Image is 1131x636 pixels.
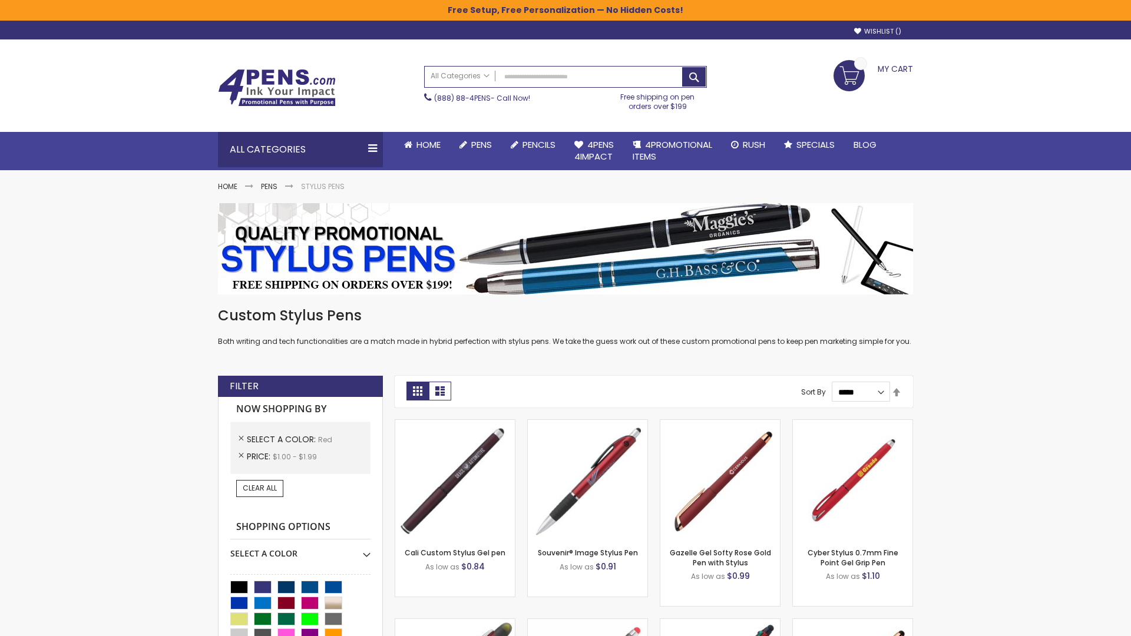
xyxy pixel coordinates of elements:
span: Price [247,450,273,462]
a: Clear All [236,480,283,496]
span: 4Pens 4impact [574,138,614,163]
a: 4PROMOTIONALITEMS [623,132,722,170]
span: Clear All [243,483,277,493]
strong: Grid [406,382,429,400]
span: Rush [743,138,765,151]
div: Select A Color [230,539,371,559]
img: Gazelle Gel Softy Rose Gold Pen with Stylus-Red [660,420,780,539]
a: Islander Softy Gel with Stylus - ColorJet Imprint-Red [528,618,647,628]
strong: Shopping Options [230,515,371,540]
span: Red [318,435,332,445]
a: Cyber Stylus 0.7mm Fine Point Gel Grip Pen [808,548,898,567]
h1: Custom Stylus Pens [218,306,913,325]
span: $0.84 [461,561,485,572]
a: Gazelle Gel Softy Rose Gold Pen with Stylus-Red [660,419,780,429]
strong: Now Shopping by [230,397,371,422]
img: 4Pens Custom Pens and Promotional Products [218,69,336,107]
a: Orbitor 4 Color Assorted Ink Metallic Stylus Pens-Red [660,618,780,628]
span: Home [416,138,441,151]
a: All Categories [425,67,495,86]
a: Blog [844,132,886,158]
img: Cali Custom Stylus Gel pen-Red [395,420,515,539]
label: Sort By [801,387,826,397]
a: Rush [722,132,775,158]
a: Home [395,132,450,158]
span: As low as [826,571,860,581]
a: Wishlist [854,27,901,36]
a: Souvenir® Image Stylus Pen-Red [528,419,647,429]
span: $1.00 - $1.99 [273,452,317,462]
span: $0.91 [596,561,616,572]
a: Gazelle Gel Softy Rose Gold Pen with Stylus [670,548,771,567]
a: 4Pens4impact [565,132,623,170]
a: Specials [775,132,844,158]
span: As low as [560,562,594,572]
span: Pens [471,138,492,151]
div: Free shipping on pen orders over $199 [609,88,707,111]
span: As low as [425,562,459,572]
a: Gazelle Gel Softy Rose Gold Pen with Stylus - ColorJet-Red [793,618,912,628]
img: Souvenir® Image Stylus Pen-Red [528,420,647,539]
span: Pencils [522,138,555,151]
a: Cali Custom Stylus Gel pen-Red [395,419,515,429]
a: Souvenir® Image Stylus Pen [538,548,638,558]
a: Souvenir® Jalan Highlighter Stylus Pen Combo-Red [395,618,515,628]
img: Cyber Stylus 0.7mm Fine Point Gel Grip Pen-Red [793,420,912,539]
span: $0.99 [727,570,750,582]
div: Both writing and tech functionalities are a match made in hybrid perfection with stylus pens. We ... [218,306,913,347]
span: Specials [796,138,835,151]
a: Pens [450,132,501,158]
span: 4PROMOTIONAL ITEMS [633,138,712,163]
a: Pencils [501,132,565,158]
div: All Categories [218,132,383,167]
span: $1.10 [862,570,880,582]
span: All Categories [431,71,490,81]
span: - Call Now! [434,93,530,103]
a: Pens [261,181,277,191]
a: Cyber Stylus 0.7mm Fine Point Gel Grip Pen-Red [793,419,912,429]
img: Stylus Pens [218,203,913,294]
strong: Stylus Pens [301,181,345,191]
a: (888) 88-4PENS [434,93,491,103]
strong: Filter [230,380,259,393]
span: Blog [854,138,877,151]
a: Home [218,181,237,191]
a: Cali Custom Stylus Gel pen [405,548,505,558]
span: Select A Color [247,433,318,445]
span: As low as [691,571,725,581]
